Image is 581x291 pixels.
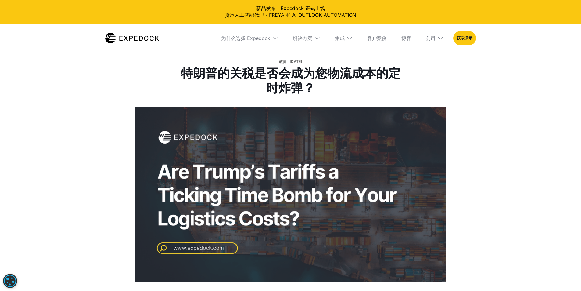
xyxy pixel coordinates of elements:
font: 解决方案 [293,35,312,41]
div: 公司 [421,24,448,53]
font: 获取演示 [457,36,472,40]
div: 解决方案 [288,24,325,53]
div: 聊天小组件 [473,225,581,291]
div: 集成 [330,24,357,53]
font: 公司 [426,35,436,41]
font: 博客 [401,35,411,41]
a: 获取演示 [453,31,476,45]
div: 为什么选择 Expedock [216,24,283,53]
font: 教育 [279,59,286,64]
a: 博客 [396,24,416,53]
a: 货运人工智能代理 - FREYA 和 AI OUTLOOK AUTOMATION [5,12,576,18]
a: 客户案例 [362,24,392,53]
font: 特朗普的关税是否会成为您物流成本的定时炸弹？ [181,66,400,95]
iframe: 聊天小部件 [473,225,581,291]
font: 新品发布：Expedock 正式上线 [256,5,325,11]
font: [DATE] [290,59,302,64]
font: 为什么选择 Expedock [221,35,270,41]
font: 集成 [335,35,345,41]
font: 客户案例 [367,35,387,41]
font: 货运人工智能代理 - FREYA 和 AI OUTLOOK AUTOMATION [225,12,356,18]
